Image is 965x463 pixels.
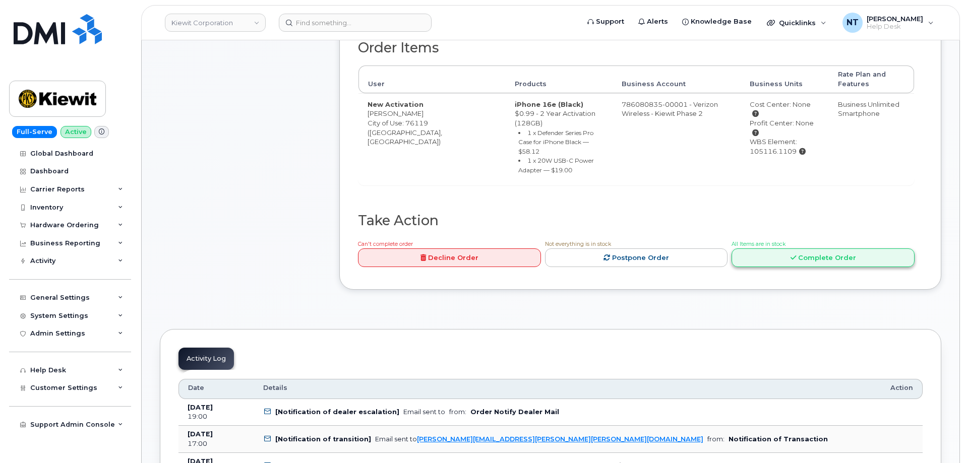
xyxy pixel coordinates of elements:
[358,65,506,93] th: User
[368,100,424,108] strong: New Activation
[275,435,371,443] b: [Notification of transition]
[506,65,613,93] th: Products
[750,100,820,118] div: Cost Center: None
[779,19,816,27] span: Quicklinks
[829,93,914,185] td: Business Unlimited Smartphone
[750,118,820,137] div: Profit Center: None
[165,14,266,32] a: Kiewit Corporation
[881,379,923,399] th: Action
[279,14,432,32] input: Find something...
[921,419,957,455] iframe: Messenger Launcher
[358,40,915,55] h2: Order Items
[691,17,752,27] span: Knowledge Base
[518,157,594,174] small: 1 x 20W USB-C Power Adapter — $19.00
[403,408,445,416] div: Email sent to
[515,100,583,108] strong: iPhone 16e (Black)
[263,383,287,392] span: Details
[847,17,859,29] span: NT
[188,412,245,421] div: 19:00
[835,13,941,33] div: Nicholas Taylor
[631,12,675,32] a: Alerts
[647,17,668,27] span: Alerts
[358,93,506,185] td: [PERSON_NAME] City of Use: 76119 ([GEOGRAPHIC_DATA], [GEOGRAPHIC_DATA])
[188,404,213,411] b: [DATE]
[358,248,541,267] a: Decline Order
[613,93,741,185] td: 786080835-00001 - Verizon Wireless - Kiewit Phase 2
[732,248,915,267] a: Complete Order
[358,241,413,247] span: Can't complete order
[545,241,611,247] span: Not everything is in stock
[729,435,828,443] b: Notification of Transaction
[707,435,725,443] span: from:
[596,17,624,27] span: Support
[580,12,631,32] a: Support
[470,408,559,416] b: Order Notify Dealer Mail
[188,383,204,392] span: Date
[675,12,759,32] a: Knowledge Base
[449,408,466,416] span: from:
[741,65,829,93] th: Business Units
[613,65,741,93] th: Business Account
[188,439,245,448] div: 17:00
[829,65,914,93] th: Rate Plan and Features
[506,93,613,185] td: $0.99 - 2 Year Activation (128GB)
[518,129,593,155] small: 1 x Defender Series Pro Case for iPhone Black — $58.12
[417,435,703,443] a: [PERSON_NAME][EMAIL_ADDRESS][PERSON_NAME][PERSON_NAME][DOMAIN_NAME]
[867,15,923,23] span: [PERSON_NAME]
[760,13,833,33] div: Quicklinks
[358,213,915,228] h2: Take Action
[750,137,820,156] div: WBS Element: 105116.1109
[275,408,399,416] b: [Notification of dealer escalation]
[188,430,213,438] b: [DATE]
[732,241,786,247] span: All Items are in stock
[375,435,703,443] div: Email sent to
[867,23,923,31] span: Help Desk
[545,248,728,267] a: Postpone Order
